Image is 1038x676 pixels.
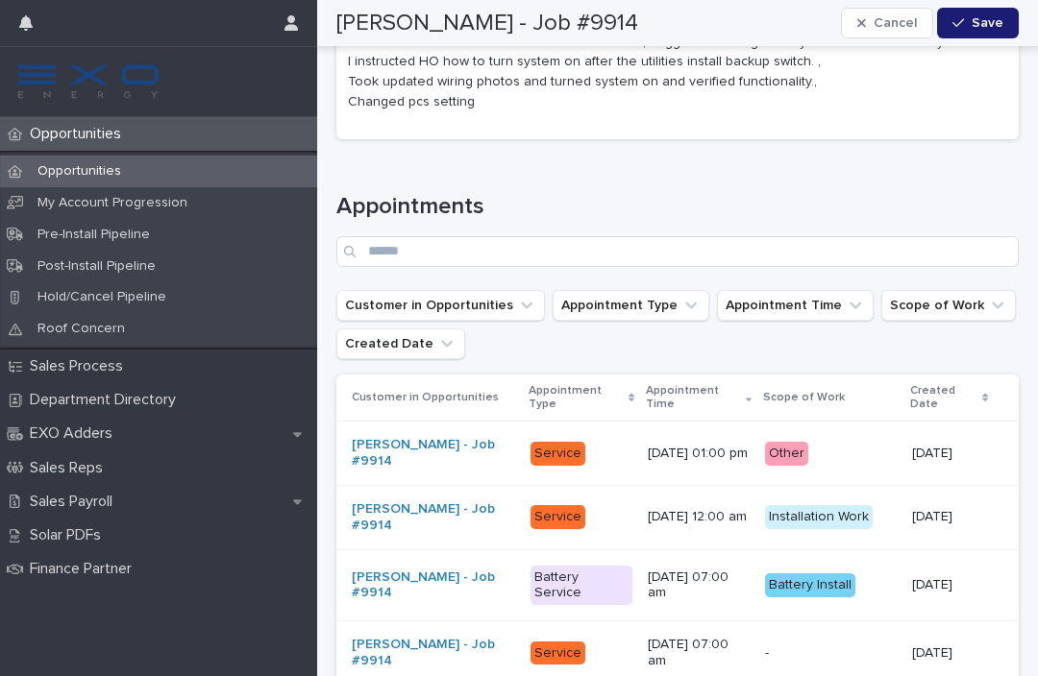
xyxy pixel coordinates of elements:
div: Service [531,442,585,466]
span: Cancel [874,16,917,30]
p: Sales Reps [22,459,118,477]
p: [DATE] [912,509,988,525]
p: Appointment Type [529,380,623,416]
tr: [PERSON_NAME] - Job #9914 Battery Service[DATE] 07:00 amBattery Install[DATE] [336,549,1019,621]
button: Created Date [336,328,465,359]
p: Pre-Install Pipeline [22,227,165,243]
p: Scope of Work [763,387,845,408]
p: - [765,645,897,662]
div: Installation Work [765,505,873,529]
p: Finance Partner [22,560,147,578]
button: Appointment Type [553,290,709,321]
div: Service [531,641,585,665]
p: Department Directory [22,391,191,409]
p: Appointment Time [646,380,741,416]
p: [DATE] 07:00 am [648,637,750,669]
p: [DATE] [912,446,988,462]
button: Cancel [841,8,933,38]
div: Battery Install [765,573,855,597]
p: [DATE] [912,577,988,593]
p: Opportunities [22,125,136,143]
p: EXO Adders [22,424,128,443]
p: [DATE] 07:00 am [648,569,750,602]
a: [PERSON_NAME] - Job #9914 [352,569,515,602]
a: [PERSON_NAME] - Job #9914 [352,637,515,669]
p: Roof Concern [22,321,140,337]
tr: [PERSON_NAME] - Job #9914 Service[DATE] 01:00 pmOther[DATE] [336,422,1019,486]
p: Customer in Opportunities [352,387,499,408]
p: Sales Process [22,357,138,375]
a: [PERSON_NAME] - Job #9914 [352,501,515,534]
h2: [PERSON_NAME] - Job #9914 [336,10,638,37]
span: Save [972,16,1003,30]
button: Customer in Opportunities [336,290,545,321]
img: FKS5r6ZBThi8E5hshIGi [15,62,161,101]
p: Hold/Cancel Pipeline [22,289,182,305]
button: Appointment Time [717,290,874,321]
h1: Appointments [336,193,1019,221]
tr: [PERSON_NAME] - Job #9914 Service[DATE] 12:00 amInstallation Work[DATE] [336,486,1019,550]
button: Save [937,8,1019,38]
p: [DATE] 12:00 am [648,509,750,525]
div: Other [765,442,808,466]
p: [DATE] 01:00 pm [648,446,750,462]
p: Opportunities [22,163,136,180]
a: [PERSON_NAME] - Job #9914 [352,437,515,470]
input: Search [336,236,1019,267]
div: Battery Service [531,566,632,606]
div: Service [531,505,585,529]
p: My Account Progression [22,195,203,211]
p: Solar PDFs [22,526,116,544]
p: [DATE] [912,645,988,662]
button: Scope of Work [881,290,1016,321]
p: Post-Install Pipeline [22,258,171,275]
p: Created Date [910,380,976,416]
p: Sales Payroll [22,493,128,511]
